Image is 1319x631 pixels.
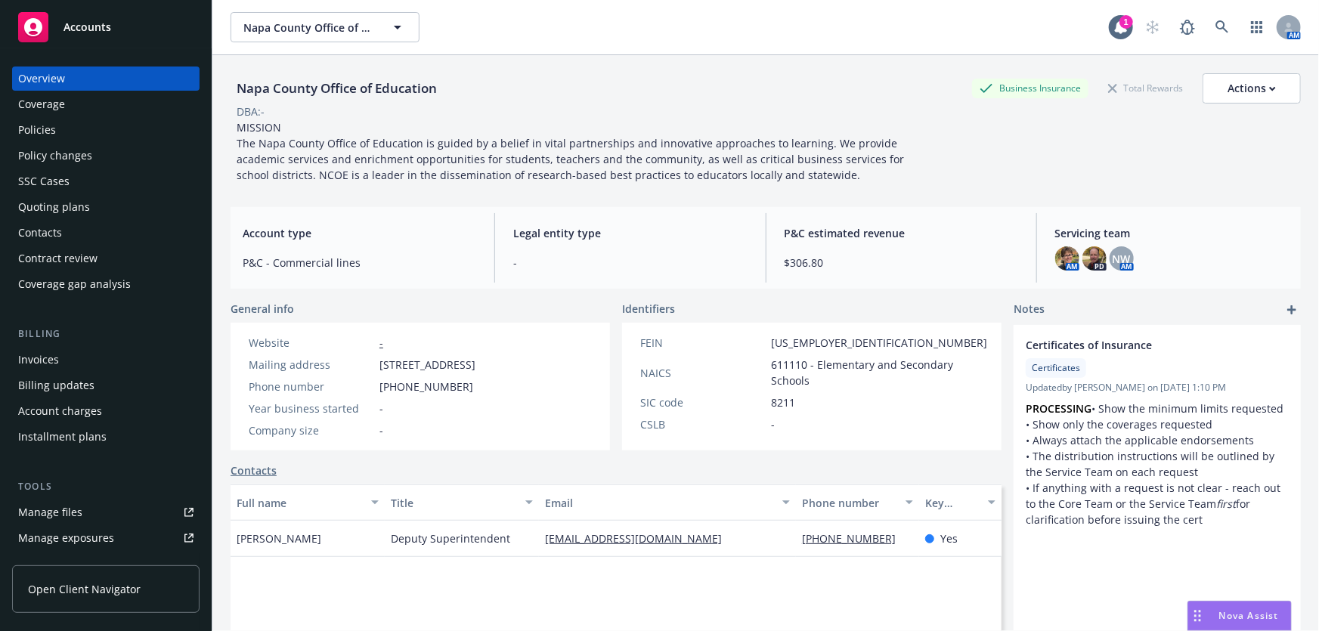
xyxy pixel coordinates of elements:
a: [PHONE_NUMBER] [802,531,908,546]
span: 8211 [771,394,795,410]
a: SSC Cases [12,169,200,193]
button: Email [539,484,796,521]
span: Account type [243,225,476,241]
span: Identifiers [622,301,675,317]
a: Manage exposures [12,526,200,550]
div: Contacts [18,221,62,245]
span: [STREET_ADDRESS] [379,357,475,373]
a: Policies [12,118,200,142]
a: Contacts [12,221,200,245]
a: Accounts [12,6,200,48]
span: Certificates [1032,361,1080,375]
a: Report a Bug [1172,12,1203,42]
div: Total Rewards [1101,79,1191,97]
a: Billing updates [12,373,200,397]
button: Title [385,484,539,521]
div: Coverage gap analysis [18,272,131,296]
a: Policy changes [12,144,200,168]
div: FEIN [640,335,765,351]
a: - [379,336,383,350]
a: Search [1207,12,1237,42]
span: Yes [940,530,958,546]
div: Year business started [249,401,373,416]
span: Accounts [63,21,111,33]
img: photo [1082,246,1107,271]
div: Tools [12,479,200,494]
button: Nova Assist [1187,601,1292,631]
div: Billing [12,326,200,342]
div: Title [391,495,516,511]
div: Manage exposures [18,526,114,550]
div: 1 [1119,15,1133,29]
button: Actions [1203,73,1301,104]
div: Email [545,495,773,511]
div: Business Insurance [972,79,1088,97]
div: NAICS [640,365,765,381]
div: Contract review [18,246,98,271]
div: Overview [18,67,65,91]
a: Manage certificates [12,552,200,576]
a: Contract review [12,246,200,271]
span: Open Client Navigator [28,581,141,597]
img: photo [1055,246,1079,271]
div: Website [249,335,373,351]
span: Certificates of Insurance [1026,337,1249,353]
a: Start snowing [1138,12,1168,42]
span: Notes [1014,301,1045,319]
p: • Show the minimum limits requested • Show only the coverages requested • Always attach the appli... [1026,401,1289,527]
span: P&C - Commercial lines [243,255,476,271]
div: Actions [1228,74,1276,103]
span: Napa County Office of Education [243,20,374,36]
div: Phone number [802,495,896,511]
span: MISSION The Napa County Office of Education is guided by a belief in vital partnerships and innov... [237,120,907,182]
em: first [1216,496,1236,511]
div: SSC Cases [18,169,70,193]
a: add [1283,301,1301,319]
div: Manage files [18,500,82,524]
div: Drag to move [1188,602,1207,630]
a: Switch app [1242,12,1272,42]
div: Policies [18,118,56,142]
div: Account charges [18,399,102,423]
span: General info [231,301,294,317]
a: Installment plans [12,425,200,449]
div: Certificates of InsuranceCertificatesUpdatedby [PERSON_NAME] on [DATE] 1:10 PMPROCESSING• Show th... [1014,325,1301,540]
div: Full name [237,495,362,511]
a: Quoting plans [12,195,200,219]
span: - [771,416,775,432]
button: Full name [231,484,385,521]
a: Coverage [12,92,200,116]
div: Napa County Office of Education [231,79,443,98]
span: Nova Assist [1219,609,1279,622]
span: - [379,401,383,416]
button: Napa County Office of Education [231,12,420,42]
div: Installment plans [18,425,107,449]
a: Coverage gap analysis [12,272,200,296]
div: SIC code [640,394,765,410]
span: Servicing team [1055,225,1289,241]
div: Phone number [249,379,373,394]
span: [US_EMPLOYER_IDENTIFICATION_NUMBER] [771,335,987,351]
div: Policy changes [18,144,92,168]
div: Manage certificates [18,552,117,576]
span: [PERSON_NAME] [237,530,321,546]
span: 611110 - Elementary and Secondary Schools [771,357,987,388]
div: Mailing address [249,357,373,373]
div: Key contact [925,495,979,511]
div: Coverage [18,92,65,116]
span: $306.80 [785,255,1018,271]
div: Invoices [18,348,59,372]
span: NW [1113,251,1131,267]
div: DBA: - [237,104,265,119]
button: Key contact [919,484,1002,521]
a: Account charges [12,399,200,423]
a: remove [1271,337,1289,355]
a: [EMAIL_ADDRESS][DOMAIN_NAME] [545,531,734,546]
a: Invoices [12,348,200,372]
a: Overview [12,67,200,91]
button: Phone number [796,484,919,521]
div: Quoting plans [18,195,90,219]
span: Legal entity type [513,225,747,241]
a: Contacts [231,462,277,478]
